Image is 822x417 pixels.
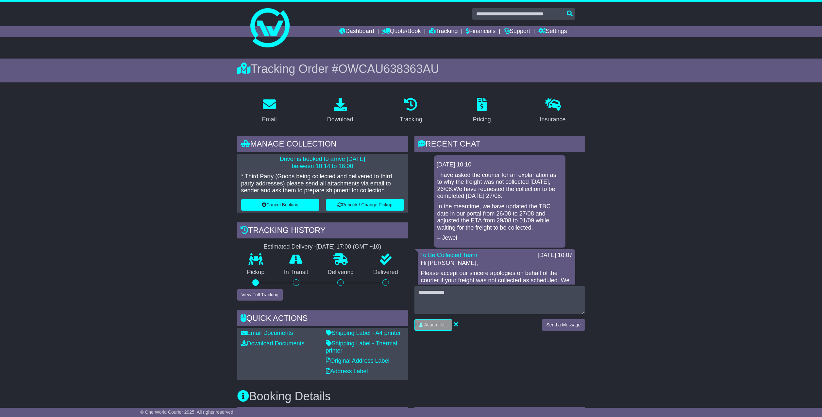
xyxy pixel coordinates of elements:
[339,26,374,37] a: Dashboard
[437,203,562,231] p: In the meantime, we have updated the TBC date in our portal from 26/08 to 27/08 and adjusted the ...
[420,252,478,258] a: To Be Collected Team
[437,172,562,200] p: I have asked the courier for an explanation as to why the freight was not collected [DATE], 26/08...
[382,26,421,37] a: Quote/Book
[318,269,364,276] p: Delivering
[400,115,422,124] div: Tracking
[538,252,573,259] div: [DATE] 10:07
[414,136,585,154] div: RECENT CHAT
[326,368,368,374] a: Address Label
[326,357,390,364] a: Original Address Label
[237,136,408,154] div: Manage collection
[326,199,404,211] button: Rebook / Change Pickup
[237,62,585,76] div: Tracking Order #
[237,222,408,240] div: Tracking history
[538,26,567,37] a: Settings
[327,115,353,124] div: Download
[469,96,495,126] a: Pricing
[421,270,572,298] p: Please accept our sincere apologies on behalf of the courier if your freight was not collected as...
[237,390,585,403] h3: Booking Details
[437,161,563,168] div: [DATE] 10:10
[316,243,381,251] div: [DATE] 17:00 (GMT +10)
[536,96,570,126] a: Insurance
[237,243,408,251] div: Estimated Delivery -
[241,330,293,336] a: Email Documents
[466,26,495,37] a: Financials
[262,115,277,124] div: Email
[326,330,401,336] a: Shipping Label - A4 printer
[437,235,562,242] p: – Jewel
[237,310,408,328] div: Quick Actions
[241,340,305,347] a: Download Documents
[258,96,281,126] a: Email
[473,115,491,124] div: Pricing
[540,115,566,124] div: Insurance
[338,62,439,76] span: OWCAU638363AU
[429,26,458,37] a: Tracking
[274,269,318,276] p: In Transit
[237,289,283,301] button: View Full Tracking
[140,409,235,415] span: © One World Courier 2025. All rights reserved.
[421,260,572,267] p: Hi [PERSON_NAME],
[363,269,408,276] p: Delivered
[237,269,275,276] p: Pickup
[504,26,530,37] a: Support
[326,340,397,354] a: Shipping Label - Thermal printer
[241,173,404,194] p: * Third Party (Goods being collected and delivered to third party addresses) please send all atta...
[241,156,404,170] p: Driver is booked to arrive [DATE] between 10:14 to 16:00
[542,319,585,331] button: Send a Message
[395,96,426,126] a: Tracking
[323,96,358,126] a: Download
[241,199,319,211] button: Cancel Booking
